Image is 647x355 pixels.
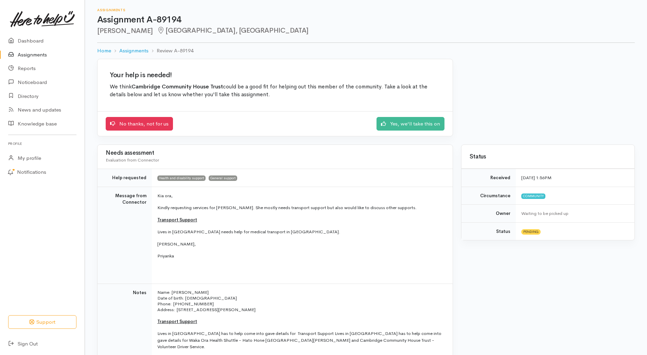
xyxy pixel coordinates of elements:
span: Pending [521,229,541,235]
h2: Your help is needed! [110,71,440,79]
span: Community [521,193,545,199]
nav: breadcrumb [97,43,635,59]
u: Transport Support [157,319,197,324]
h3: Needs assessment [106,150,444,156]
time: [DATE] 1:56PM [521,175,552,181]
p: Kindly requesting services for [PERSON_NAME]. She mostly needs transport support but also would l... [157,204,444,211]
td: Message from Connector [98,187,152,284]
td: Owner [461,205,516,223]
li: Review A-89194 [148,47,193,55]
p: We think could be a good fit for helping out this member of the community. Take a look at the det... [110,83,440,99]
td: Circumstance [461,187,516,205]
p: Kia ora, [157,192,444,199]
span: [GEOGRAPHIC_DATA], [GEOGRAPHIC_DATA] [157,26,309,35]
td: Received [461,169,516,187]
span: General support [209,175,237,181]
p: Address: [STREET_ADDRESS][PERSON_NAME] [157,307,444,312]
h3: Status [470,154,626,160]
span: Health and disability support [157,175,206,181]
h1: Assignment A-89194 [97,15,635,25]
p: Lives in [GEOGRAPHIC_DATA] has to help come into gave details for Transport Support Lives in [GEO... [157,330,444,350]
p: Name: [PERSON_NAME] Date of birth: [DEMOGRAPHIC_DATA] Phone: [PHONE_NUMBER] [157,289,444,307]
td: Status [461,222,516,240]
a: Yes, we'll take this on [377,117,444,131]
h6: Profile [8,139,76,148]
td: Help requested [98,169,152,187]
a: Assignments [119,47,148,55]
u: Transport Support [157,217,197,223]
h2: [PERSON_NAME] [97,27,635,35]
p: [PERSON_NAME], [157,241,444,248]
button: Support [8,315,76,329]
a: Home [97,47,111,55]
span: Evaluation from Connector [106,157,159,163]
h6: Assignments [97,8,635,12]
p: Priyanka [157,253,444,259]
div: Waiting to be picked up [521,210,626,217]
a: No thanks, not for us [106,117,173,131]
b: Cambridge Community House Trust [132,83,223,90]
p: Lives in [GEOGRAPHIC_DATA] needs help for medical transport in [GEOGRAPHIC_DATA]. [157,229,444,235]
